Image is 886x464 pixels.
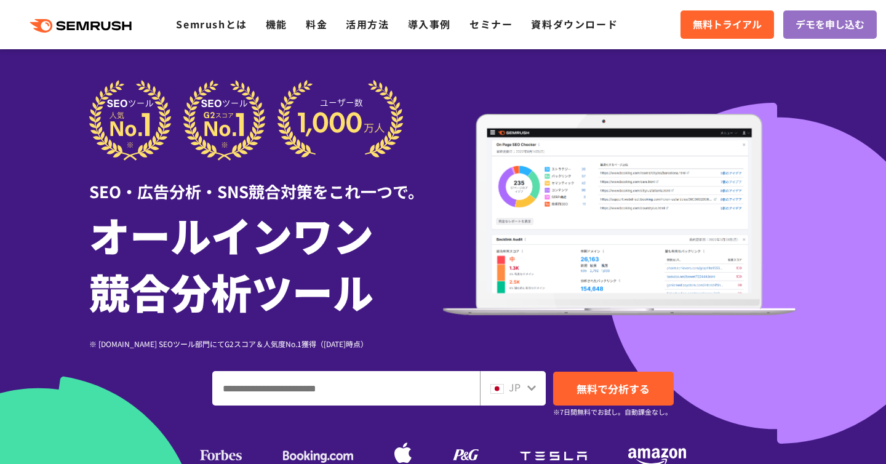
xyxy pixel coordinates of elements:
[680,10,774,39] a: 無料トライアル
[783,10,877,39] a: デモを申し込む
[89,338,443,350] div: ※ [DOMAIN_NAME] SEOツール部門にてG2スコア＆人気度No.1獲得（[DATE]時点）
[346,17,389,31] a: 活用方法
[266,17,287,31] a: 機能
[89,206,443,319] h1: オールインワン 競合分析ツール
[796,17,864,33] span: デモを申し込む
[693,17,762,33] span: 無料トライアル
[553,372,674,406] a: 無料で分析する
[509,380,521,394] span: JP
[553,406,672,418] small: ※7日間無料でお試し。自動課金なし。
[89,161,443,203] div: SEO・広告分析・SNS競合対策をこれ一つで。
[577,381,650,396] span: 無料で分析する
[306,17,327,31] a: 料金
[469,17,513,31] a: セミナー
[213,372,479,405] input: ドメイン、キーワードまたはURLを入力してください
[531,17,618,31] a: 資料ダウンロード
[408,17,451,31] a: 導入事例
[176,17,247,31] a: Semrushとは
